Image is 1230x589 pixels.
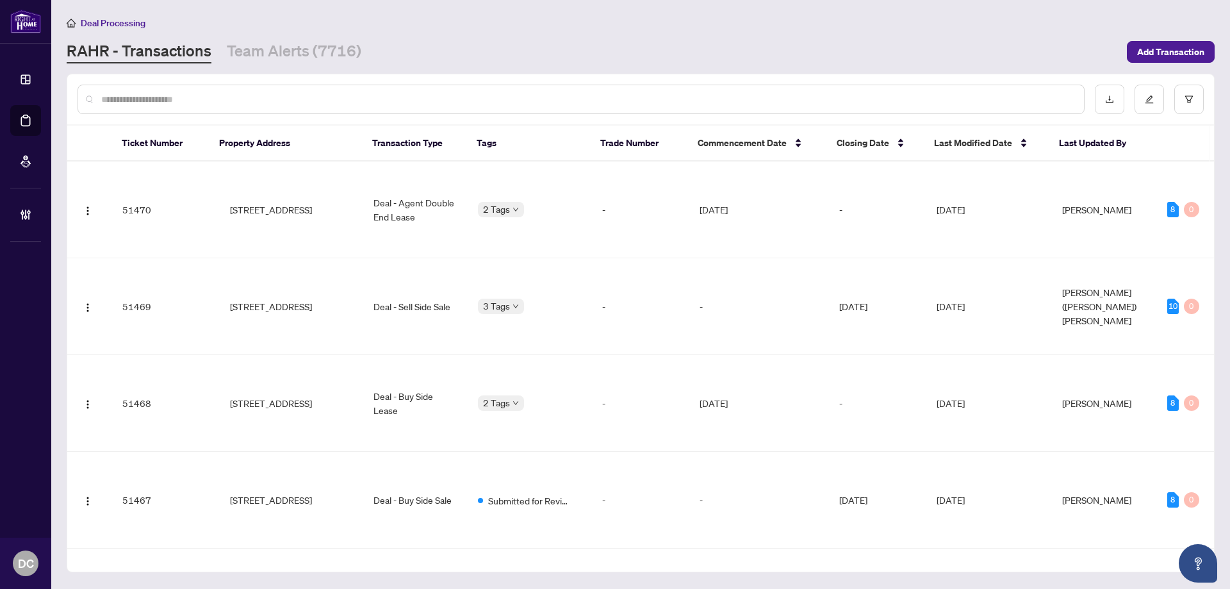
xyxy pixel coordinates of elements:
[466,126,590,162] th: Tags
[362,126,466,162] th: Transaction Type
[592,162,689,258] td: -
[488,494,571,508] span: Submitted for Review
[83,206,93,216] img: Logo
[1184,299,1199,314] div: 0
[1145,95,1154,104] span: edit
[592,452,689,549] td: -
[1095,85,1124,114] button: download
[1167,395,1179,411] div: 8
[230,493,312,507] span: [STREET_ADDRESS]
[592,258,689,355] td: -
[687,126,826,162] th: Commencement Date
[512,400,519,406] span: down
[230,299,312,313] span: [STREET_ADDRESS]
[112,258,209,355] td: 51469
[83,399,93,410] img: Logo
[78,296,98,317] button: Logo
[512,206,519,213] span: down
[1184,395,1199,411] div: 0
[1167,202,1179,217] div: 8
[230,396,312,410] span: [STREET_ADDRESS]
[67,40,211,63] a: RAHR - Transactions
[483,299,510,313] span: 3 Tags
[826,126,924,162] th: Closing Date
[1127,41,1215,63] button: Add Transaction
[1185,95,1193,104] span: filter
[934,136,1012,150] span: Last Modified Date
[81,17,145,29] span: Deal Processing
[1174,85,1204,114] button: filter
[937,397,965,409] span: [DATE]
[937,301,965,312] span: [DATE]
[698,136,787,150] span: Commencement Date
[829,355,926,452] td: -
[112,355,209,452] td: 51468
[67,19,76,28] span: home
[689,355,829,452] td: [DATE]
[483,395,510,410] span: 2 Tags
[1049,126,1153,162] th: Last Updated By
[78,199,98,220] button: Logo
[1179,544,1217,583] button: Open asap
[230,203,312,217] span: [STREET_ADDRESS]
[78,490,98,510] button: Logo
[1137,42,1204,62] span: Add Transaction
[1052,452,1156,549] td: [PERSON_NAME]
[209,126,362,162] th: Property Address
[112,452,209,549] td: 51467
[363,258,468,355] td: Deal - Sell Side Sale
[829,162,926,258] td: -
[689,162,829,258] td: [DATE]
[829,452,926,549] td: [DATE]
[937,494,965,506] span: [DATE]
[112,162,209,258] td: 51470
[924,126,1049,162] th: Last Modified Date
[512,303,519,310] span: down
[592,355,689,452] td: -
[937,204,965,215] span: [DATE]
[837,136,889,150] span: Closing Date
[78,393,98,413] button: Logo
[10,10,41,33] img: logo
[18,554,34,572] span: DC
[1184,202,1199,217] div: 0
[227,40,361,63] a: Team Alerts (7716)
[1167,299,1179,314] div: 10
[83,496,93,506] img: Logo
[363,162,468,258] td: Deal - Agent Double End Lease
[83,303,93,313] img: Logo
[1167,492,1179,508] div: 8
[1135,85,1164,114] button: edit
[483,202,510,217] span: 2 Tags
[590,126,687,162] th: Trade Number
[689,452,829,549] td: -
[1184,492,1199,508] div: 0
[1105,95,1114,104] span: download
[689,258,829,355] td: -
[363,452,468,549] td: Deal - Buy Side Sale
[1052,258,1156,355] td: [PERSON_NAME] ([PERSON_NAME]) [PERSON_NAME]
[363,355,468,452] td: Deal - Buy Side Lease
[829,258,926,355] td: [DATE]
[1052,162,1156,258] td: [PERSON_NAME]
[1052,355,1156,452] td: [PERSON_NAME]
[111,126,209,162] th: Ticket Number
